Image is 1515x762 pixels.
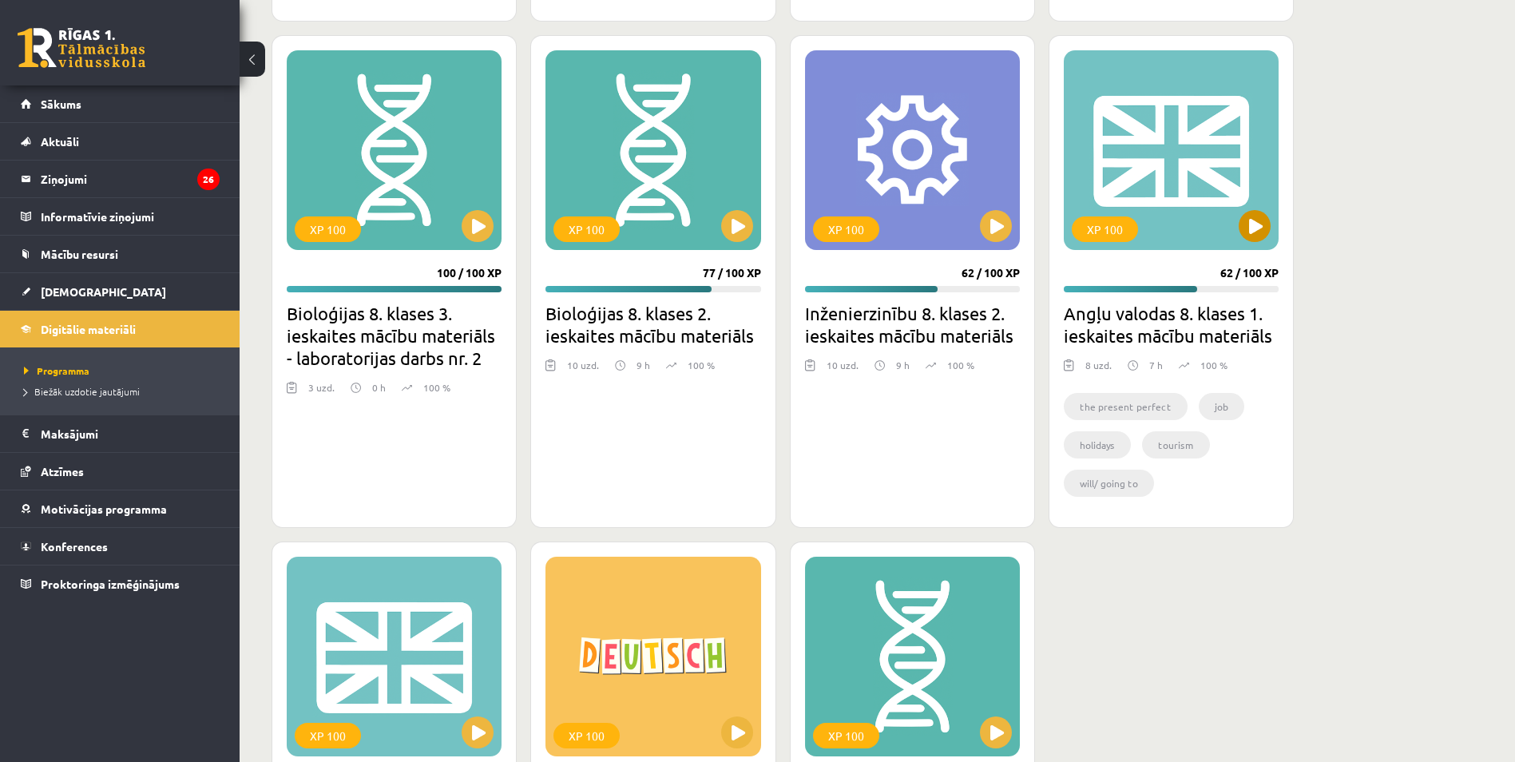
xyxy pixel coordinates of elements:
div: XP 100 [295,216,361,242]
p: 7 h [1149,358,1163,372]
span: Motivācijas programma [41,502,167,516]
div: 8 uzd. [1085,358,1112,382]
a: Mācību resursi [21,236,220,272]
div: 10 uzd. [827,358,859,382]
a: Aktuāli [21,123,220,160]
li: tourism [1142,431,1210,458]
span: Sākums [41,97,81,111]
span: Aktuāli [41,134,79,149]
a: Maksājumi [21,415,220,452]
h2: Bioloģijas 8. klases 2. ieskaites mācību materiāls [545,302,760,347]
p: 100 % [423,380,450,395]
h2: Inženierzinību 8. klases 2. ieskaites mācību materiāls [805,302,1020,347]
p: 9 h [896,358,910,372]
li: the present perfect [1064,393,1188,420]
div: XP 100 [813,216,879,242]
span: Digitālie materiāli [41,322,136,336]
li: holidays [1064,431,1131,458]
span: Atzīmes [41,464,84,478]
span: Mācību resursi [41,247,118,261]
a: Rīgas 1. Tālmācības vidusskola [18,28,145,68]
a: Biežāk uzdotie jautājumi [24,384,224,399]
li: will/ going to [1064,470,1154,497]
h2: Bioloģijas 8. klases 3. ieskaites mācību materiāls - laboratorijas darbs nr. 2 [287,302,502,369]
div: 3 uzd. [308,380,335,404]
div: XP 100 [295,723,361,748]
a: Digitālie materiāli [21,311,220,347]
span: Konferences [41,539,108,554]
div: XP 100 [553,723,620,748]
p: 100 % [947,358,974,372]
a: Informatīvie ziņojumi [21,198,220,235]
a: [DEMOGRAPHIC_DATA] [21,273,220,310]
a: Proktoringa izmēģinājums [21,566,220,602]
p: 100 % [1200,358,1227,372]
legend: Informatīvie ziņojumi [41,198,220,235]
div: 10 uzd. [567,358,599,382]
span: [DEMOGRAPHIC_DATA] [41,284,166,299]
a: Konferences [21,528,220,565]
li: job [1199,393,1244,420]
div: XP 100 [813,723,879,748]
p: 9 h [637,358,650,372]
a: Motivācijas programma [21,490,220,527]
i: 26 [197,169,220,190]
a: Programma [24,363,224,378]
a: Sākums [21,85,220,122]
a: Ziņojumi26 [21,161,220,197]
p: 0 h [372,380,386,395]
a: Atzīmes [21,453,220,490]
legend: Ziņojumi [41,161,220,197]
legend: Maksājumi [41,415,220,452]
p: 100 % [688,358,715,372]
span: Programma [24,364,89,377]
div: XP 100 [1072,216,1138,242]
span: Biežāk uzdotie jautājumi [24,385,140,398]
span: Proktoringa izmēģinājums [41,577,180,591]
h2: Angļu valodas 8. klases 1. ieskaites mācību materiāls [1064,302,1279,347]
div: XP 100 [553,216,620,242]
